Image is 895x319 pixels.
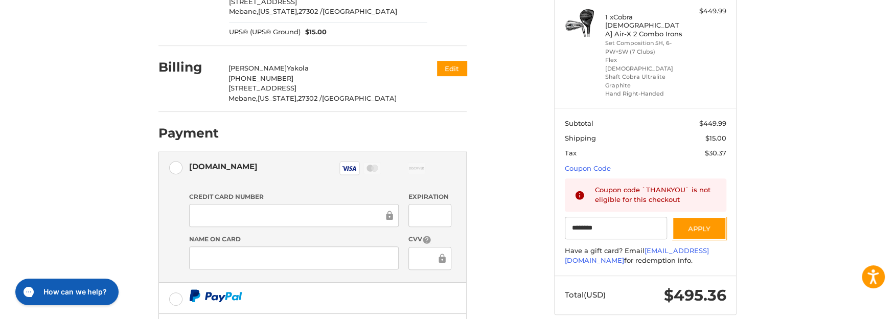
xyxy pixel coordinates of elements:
[158,125,219,141] h2: Payment
[323,7,397,15] span: [GEOGRAPHIC_DATA]
[408,235,451,244] label: CVV
[322,94,397,102] span: [GEOGRAPHIC_DATA]
[437,61,467,76] button: Edit
[672,217,726,240] button: Apply
[699,119,726,127] span: $449.99
[565,149,577,157] span: Tax
[229,27,301,37] span: UPS® (UPS® Ground)
[565,119,593,127] span: Subtotal
[228,94,258,102] span: Mebane,
[228,64,287,72] span: [PERSON_NAME]
[287,64,309,72] span: Yakola
[258,7,299,15] span: [US_STATE],
[686,6,726,16] div: $449.99
[301,27,327,37] span: $15.00
[189,289,242,302] img: PayPal icon
[605,13,683,38] h4: 1 x Cobra [DEMOGRAPHIC_DATA] Air-X 2 Combo Irons
[299,7,323,15] span: 27302 /
[229,7,258,15] span: Mebane,
[595,185,717,205] div: Coupon code `THANKYOU` is not eligible for this checkout
[605,73,683,89] li: Shaft Cobra Ultralite Graphite
[664,286,726,305] span: $495.36
[189,235,399,244] label: Name on Card
[565,217,668,240] input: Gift Certificate or Coupon Code
[565,290,606,300] span: Total (USD)
[565,134,596,142] span: Shipping
[189,192,399,201] label: Credit Card Number
[228,84,296,92] span: [STREET_ADDRESS]
[605,89,683,98] li: Hand Right-Handed
[258,94,298,102] span: [US_STATE],
[565,246,726,266] div: Have a gift card? Email for redemption info.
[189,158,258,175] div: [DOMAIN_NAME]
[705,134,726,142] span: $15.00
[705,149,726,157] span: $30.37
[228,74,293,82] span: [PHONE_NUMBER]
[605,56,683,73] li: Flex [DEMOGRAPHIC_DATA]
[298,94,322,102] span: 27302 /
[605,39,683,56] li: Set Composition 5H, 6-PW+SW (7 Clubs)
[408,192,451,201] label: Expiration
[10,275,122,309] iframe: Gorgias live chat messenger
[158,59,218,75] h2: Billing
[565,164,611,172] a: Coupon Code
